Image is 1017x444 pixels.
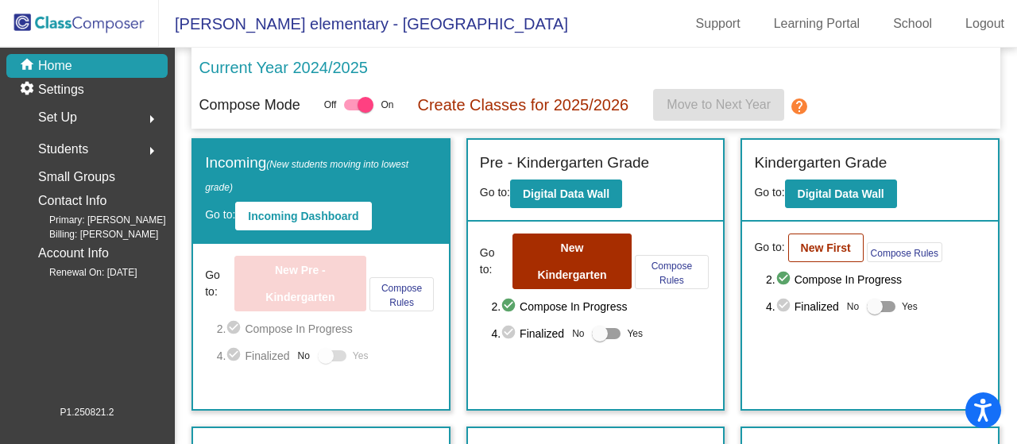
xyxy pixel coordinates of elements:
span: No [572,326,584,341]
button: Compose Rules [635,255,709,289]
p: Home [38,56,72,75]
span: Primary: [PERSON_NAME] [24,213,166,227]
button: Digital Data Wall [510,180,622,208]
span: Set Up [38,106,77,129]
a: School [880,11,945,37]
mat-icon: check_circle [775,270,795,289]
a: Support [683,11,753,37]
b: New Kindergarten [537,241,606,281]
label: Kindergarten Grade [754,152,887,175]
span: Go to: [480,245,509,278]
span: 2. Compose In Progress [491,297,711,316]
span: Go to: [205,208,235,221]
span: Go to: [754,186,784,199]
mat-icon: check_circle [226,346,245,365]
p: Settings [38,80,84,99]
mat-icon: help [791,97,810,116]
span: Go to: [480,186,510,199]
span: 4. Finalized [766,297,839,316]
span: Renewal On: [DATE] [24,265,137,280]
span: 4. Finalized [217,346,290,365]
button: Compose Rules [867,242,942,262]
a: Logout [953,11,1017,37]
span: Yes [627,324,643,343]
span: Yes [353,346,369,365]
mat-icon: check_circle [775,297,795,316]
span: On [381,98,394,112]
button: New First [788,234,864,262]
span: Students [38,138,88,160]
span: No [847,299,859,314]
mat-icon: arrow_right [142,110,161,129]
button: Digital Data Wall [785,180,897,208]
span: [PERSON_NAME] elementary - [GEOGRAPHIC_DATA] [159,11,568,37]
b: Digital Data Wall [523,187,609,200]
label: Incoming [205,152,437,197]
p: Small Groups [38,166,115,188]
button: New Kindergarten [512,234,631,289]
button: Incoming Dashboard [235,202,371,230]
b: Incoming Dashboard [248,210,358,222]
button: New Pre - Kindergarten [234,256,366,311]
mat-icon: settings [19,80,38,99]
span: Go to: [754,239,784,256]
p: Account Info [38,242,109,264]
b: New Pre - Kindergarten [265,264,334,303]
span: Yes [902,297,918,316]
span: Move to Next Year [667,98,771,111]
mat-icon: home [19,56,38,75]
button: Move to Next Year [653,89,784,121]
p: Current Year 2024/2025 [199,56,368,79]
a: Learning Portal [761,11,873,37]
mat-icon: arrow_right [142,141,161,160]
mat-icon: check_circle [226,319,245,338]
mat-icon: check_circle [501,324,520,343]
span: 4. Finalized [491,324,564,343]
mat-icon: check_circle [501,297,520,316]
span: (New students moving into lowest grade) [205,159,408,193]
span: No [298,349,310,363]
span: 2. Compose In Progress [766,270,986,289]
b: Digital Data Wall [798,187,884,200]
b: New First [801,241,851,254]
p: Create Classes for 2025/2026 [418,93,629,117]
button: Compose Rules [369,277,435,311]
span: Billing: [PERSON_NAME] [24,227,158,241]
label: Pre - Kindergarten Grade [480,152,649,175]
p: Compose Mode [199,95,300,116]
span: Off [324,98,337,112]
span: Go to: [205,267,231,300]
span: 2. Compose In Progress [217,319,437,338]
p: Contact Info [38,190,106,212]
